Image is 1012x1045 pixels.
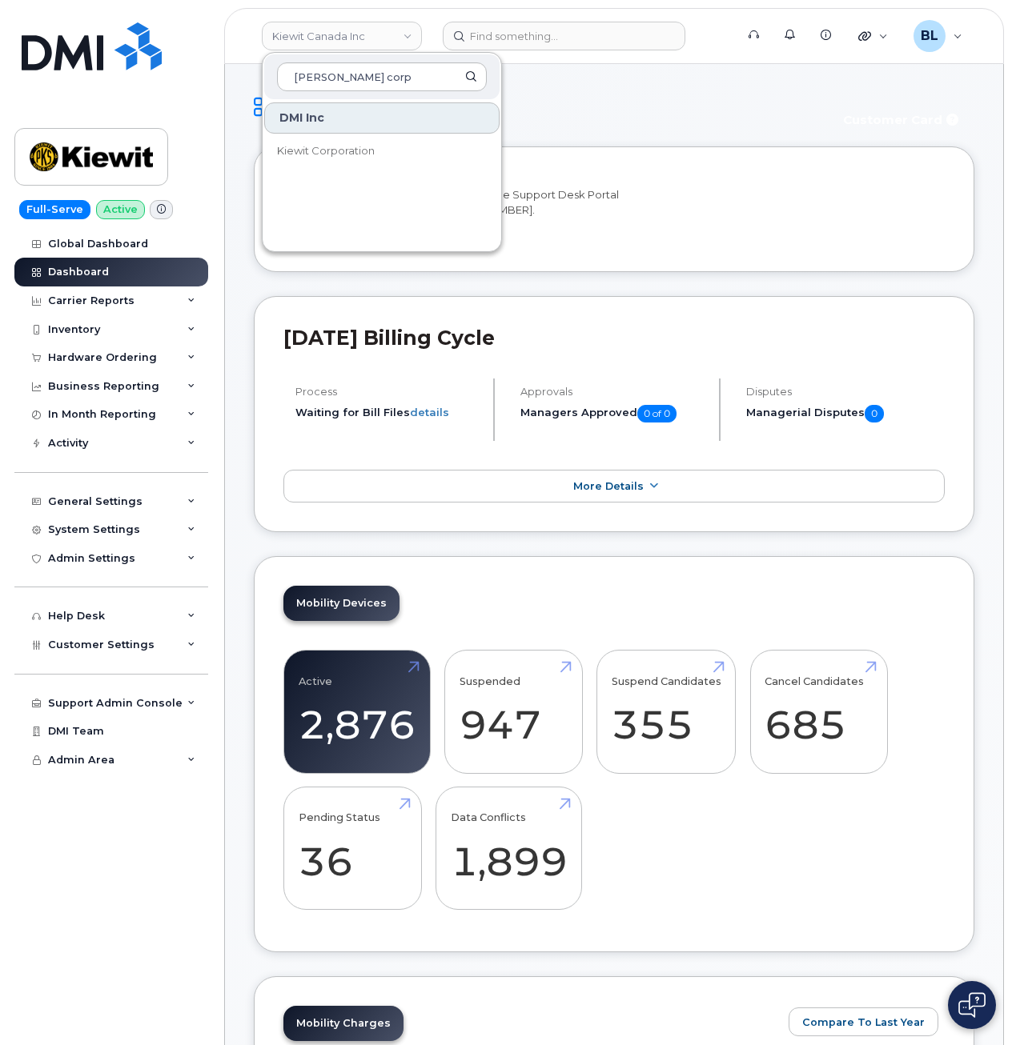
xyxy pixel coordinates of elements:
[520,405,705,422] h5: Managers Approved
[283,586,400,621] a: Mobility Devices
[637,405,677,422] span: 0 of 0
[746,386,945,398] h4: Disputes
[254,93,822,121] h1: Dashboard
[765,659,873,765] a: Cancel Candidates 685
[612,659,721,765] a: Suspend Candidates 355
[277,143,375,159] span: Kiewit Corporation
[283,1006,404,1041] a: Mobility Charges
[789,1007,938,1036] button: Compare To Last Year
[264,135,500,167] a: Kiewit Corporation
[451,795,568,901] a: Data Conflicts 1,899
[958,992,986,1018] img: Open chat
[295,405,480,420] li: Waiting for Bill Files
[865,405,884,422] span: 0
[299,795,407,901] a: Pending Status 36
[264,102,500,134] div: DMI Inc
[802,1015,925,1030] span: Compare To Last Year
[295,187,933,237] div: Welcome to the [PERSON_NAME] Mobile Support Desk Portal If you need assistance, call [PHONE_NUMBER].
[283,326,945,350] h2: [DATE] Billing Cycle
[460,659,568,765] a: Suspended 947
[520,386,705,398] h4: Approvals
[299,659,416,765] a: Active 2,876
[410,406,449,418] a: details
[573,480,644,492] span: More Details
[295,386,480,398] h4: Process
[746,405,945,422] h5: Managerial Disputes
[277,62,487,91] input: Search
[830,106,974,134] button: Customer Card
